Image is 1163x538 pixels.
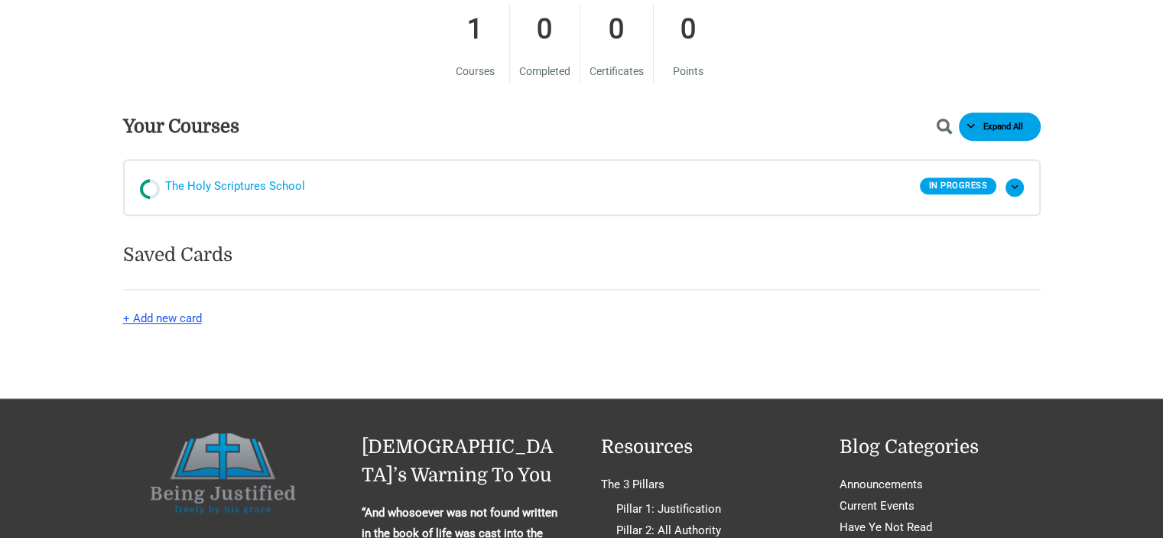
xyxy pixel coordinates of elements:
[601,478,664,491] a: The 3 Pillars
[840,478,923,491] a: Announcements
[616,502,721,516] a: Pillar 1: Justification
[135,175,164,204] div: In progress
[456,65,495,77] span: Courses
[840,433,1041,461] h2: Blog Categories
[362,433,563,489] h2: [DEMOGRAPHIC_DATA]’s Warning To You
[936,118,961,135] button: Show Courses Search Field
[519,4,570,55] strong: 0
[920,178,997,194] div: In Progress
[165,176,305,199] span: The Holy Scriptures School
[663,4,713,55] strong: 0
[519,65,570,77] span: Completed
[140,176,920,199] a: In progress The Holy Scriptures School
[123,310,202,328] button: + Add new card
[450,4,500,55] strong: 1
[123,246,1041,276] h2: Saved Cards
[601,433,802,461] h2: Resources
[840,499,914,513] a: Current Events
[123,115,239,139] h3: Your Courses
[590,65,644,77] span: Certificates
[673,65,703,77] span: Points
[590,4,644,55] strong: 0
[959,112,1041,141] button: Expand All
[975,122,1032,132] span: Expand All
[840,520,932,534] a: Have Ye Not Read
[616,523,721,537] a: Pillar 2: All Authority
